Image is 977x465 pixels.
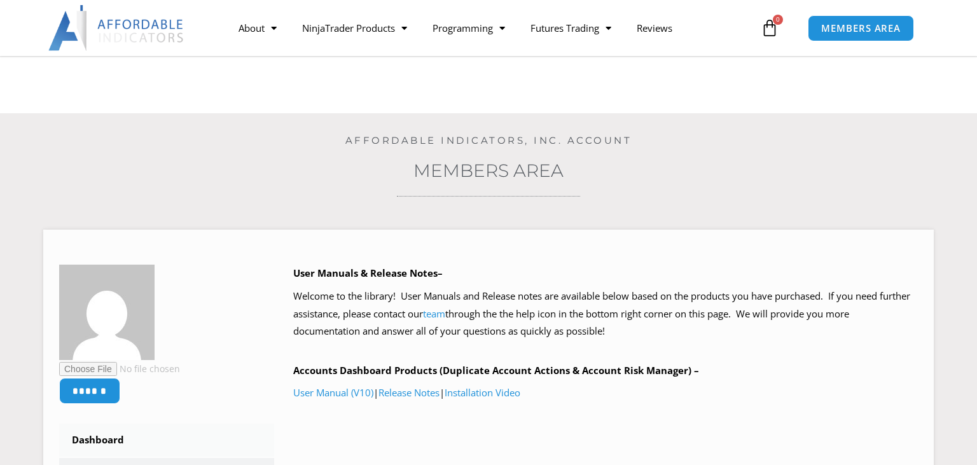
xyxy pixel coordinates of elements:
[624,13,685,43] a: Reviews
[226,13,758,43] nav: Menu
[48,5,185,51] img: LogoAI | Affordable Indicators – NinjaTrader
[293,386,373,399] a: User Manual (V10)
[445,386,520,399] a: Installation Video
[378,386,440,399] a: Release Notes
[345,134,632,146] a: Affordable Indicators, Inc. Account
[293,267,443,279] b: User Manuals & Release Notes–
[773,15,783,25] span: 0
[293,384,918,402] p: | |
[226,13,289,43] a: About
[518,13,624,43] a: Futures Trading
[742,10,798,46] a: 0
[420,13,518,43] a: Programming
[293,364,699,377] b: Accounts Dashboard Products (Duplicate Account Actions & Account Risk Manager) –
[413,160,564,181] a: Members Area
[289,13,420,43] a: NinjaTrader Products
[293,288,918,341] p: Welcome to the library! User Manuals and Release notes are available below based on the products ...
[808,15,914,41] a: MEMBERS AREA
[821,24,901,33] span: MEMBERS AREA
[59,265,155,360] img: eff3f2fb79a2133a8b70f124e3b1f97b1a288262fa02d8bd828295298bb17eb7
[59,424,274,457] a: Dashboard
[423,307,445,320] a: team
